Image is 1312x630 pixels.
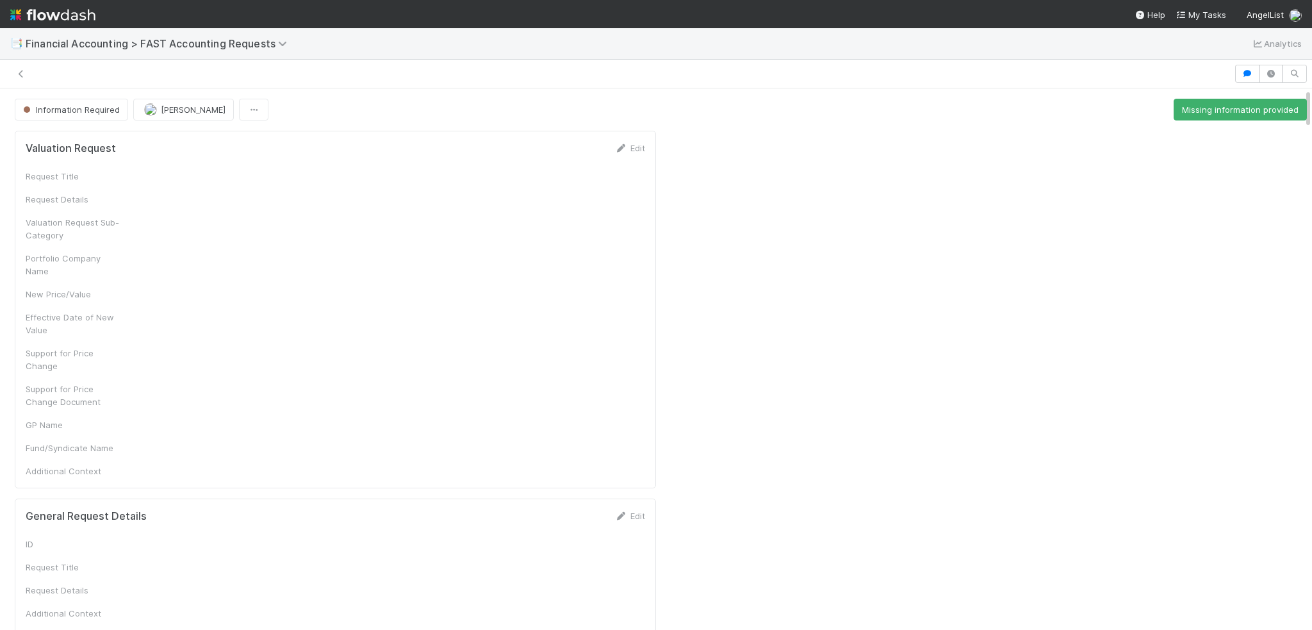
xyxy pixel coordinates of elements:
[26,419,122,431] div: GP Name
[26,510,147,523] h5: General Request Details
[26,170,122,183] div: Request Title
[1289,9,1302,22] img: avatar_e5ec2f5b-afc7-4357-8cf1-2139873d70b1.png
[1251,36,1302,51] a: Analytics
[144,103,157,116] img: avatar_e5ec2f5b-afc7-4357-8cf1-2139873d70b1.png
[26,442,122,454] div: Fund/Syndicate Name
[26,584,122,597] div: Request Details
[26,311,122,336] div: Effective Date of New Value
[615,143,645,153] a: Edit
[26,216,122,242] div: Valuation Request Sub-Category
[1247,10,1284,20] span: AngelList
[20,104,120,115] span: Information Required
[26,465,122,477] div: Additional Context
[15,99,128,120] button: Information Required
[10,38,23,49] span: 📑
[26,561,122,574] div: Request Title
[26,142,116,155] h5: Valuation Request
[1174,99,1307,120] button: Missing information provided
[1176,8,1226,21] a: My Tasks
[161,104,225,115] span: [PERSON_NAME]
[615,511,645,521] a: Edit
[26,37,293,50] span: Financial Accounting > FAST Accounting Requests
[26,347,122,372] div: Support for Price Change
[133,99,234,120] button: [PERSON_NAME]
[26,288,122,301] div: New Price/Value
[10,4,95,26] img: logo-inverted-e16ddd16eac7371096b0.svg
[26,193,122,206] div: Request Details
[1135,8,1165,21] div: Help
[1176,10,1226,20] span: My Tasks
[26,538,122,551] div: ID
[26,383,122,408] div: Support for Price Change Document
[26,252,122,278] div: Portfolio Company Name
[26,607,122,620] div: Additional Context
